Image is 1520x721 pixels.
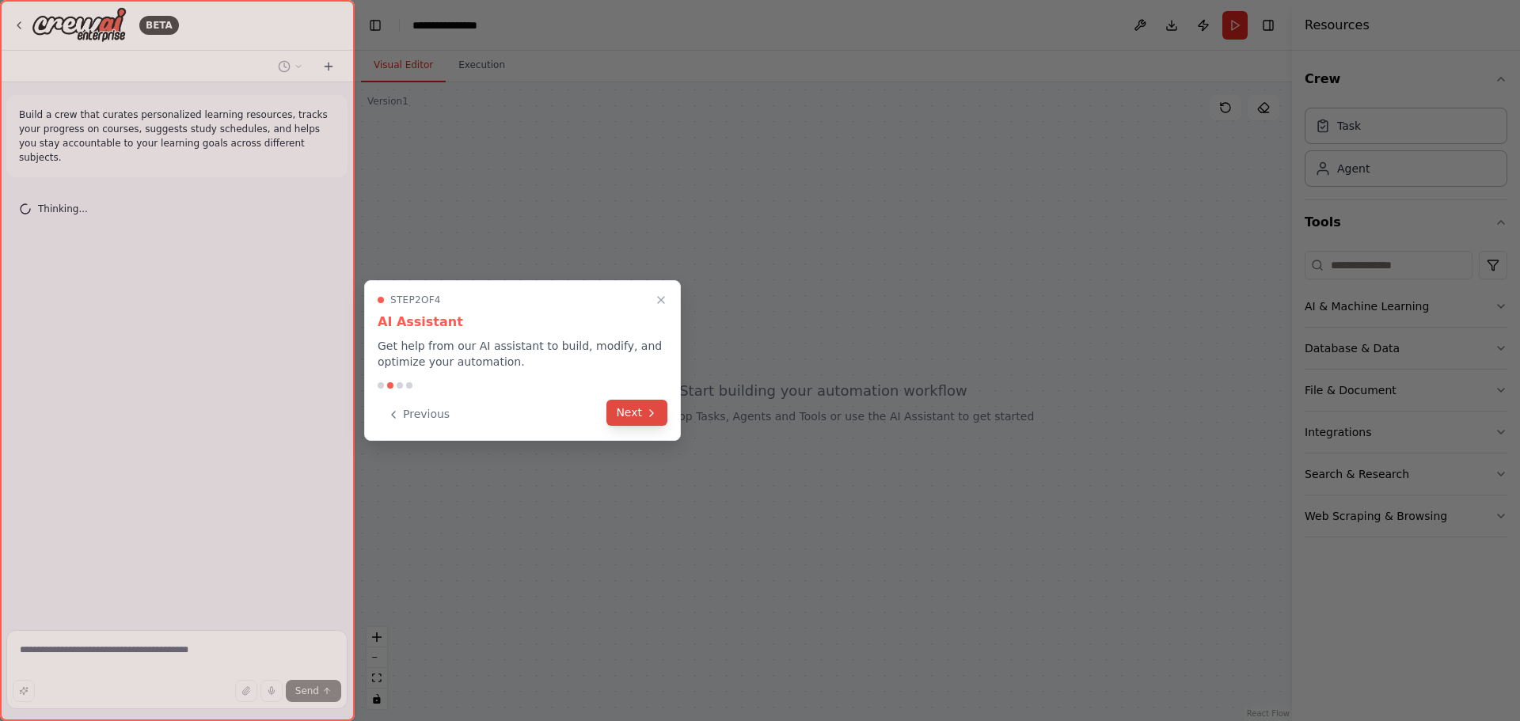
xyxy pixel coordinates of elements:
button: Close walkthrough [652,290,671,309]
button: Previous [378,401,459,427]
p: Get help from our AI assistant to build, modify, and optimize your automation. [378,338,667,370]
button: Hide left sidebar [364,14,386,36]
button: Next [606,400,667,426]
span: Step 2 of 4 [390,294,441,306]
h3: AI Assistant [378,313,667,332]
